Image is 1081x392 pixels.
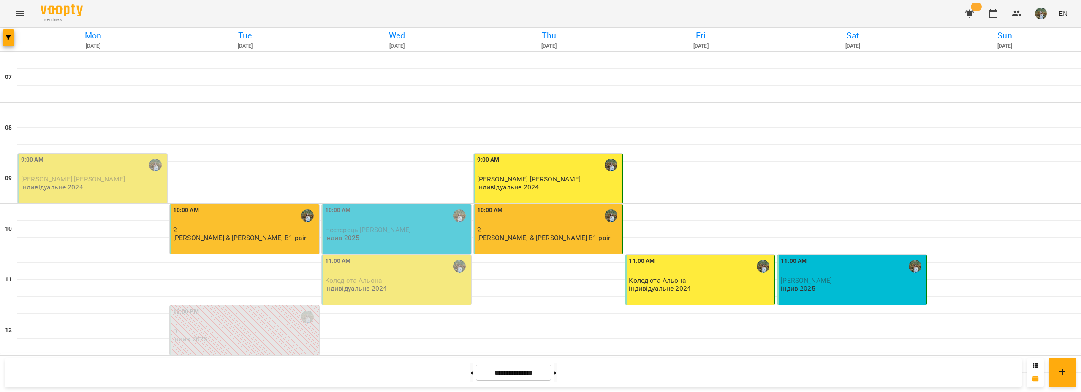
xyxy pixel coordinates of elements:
p: індив 2025 [173,335,207,343]
p: індив 2025 [781,285,815,292]
h6: [DATE] [171,42,320,50]
h6: Fri [626,29,775,42]
span: 11 [971,3,982,11]
img: Дарина Гуцало [453,260,466,273]
p: [PERSON_NAME] & [PERSON_NAME] B1 pair [477,234,610,241]
label: 10:00 AM [477,206,503,215]
h6: [DATE] [778,42,927,50]
p: індив 2025 [325,234,359,241]
p: [PERSON_NAME] & [PERSON_NAME] B1 pair [173,234,306,241]
span: [PERSON_NAME] [PERSON_NAME] [21,175,125,183]
button: EN [1055,5,1071,21]
h6: [DATE] [930,42,1079,50]
span: Колодіста Альона [629,276,686,284]
p: індивідуальне 2024 [629,285,691,292]
label: 11:00 AM [781,257,807,266]
p: 2 [477,226,621,233]
label: 9:00 AM [21,155,43,165]
label: 9:00 AM [477,155,500,165]
h6: 11 [5,275,12,284]
img: Дарина Гуцало [909,260,921,273]
h6: 08 [5,123,12,132]
h6: [DATE] [626,42,775,50]
label: 11:00 AM [325,257,351,266]
h6: 10 [5,224,12,234]
label: 10:00 AM [173,206,199,215]
img: 3d28a0deb67b6f5672087bb97ef72b32.jpg [1035,8,1047,19]
h6: 07 [5,73,12,82]
h6: Tue [171,29,320,42]
span: EN [1059,9,1067,18]
h6: Wed [323,29,472,42]
p: індивідуальне 2024 [21,184,83,191]
span: [PERSON_NAME] [781,276,832,284]
span: Нестерець [PERSON_NAME] [325,226,411,234]
p: 0 [173,327,317,335]
span: Колодіста Альона [325,276,382,284]
img: Дарина Гуцало [605,209,617,222]
h6: [DATE] [323,42,472,50]
p: індивідуальне 2024 [477,184,539,191]
img: Voopty Logo [41,4,83,16]
span: For Business [41,17,83,23]
h6: Sat [778,29,927,42]
p: 2 [173,226,317,233]
label: 11:00 AM [629,257,655,266]
h6: Mon [19,29,168,42]
h6: [DATE] [475,42,624,50]
h6: 09 [5,174,12,183]
p: індивідуальне 2024 [325,285,387,292]
img: Дарина Гуцало [605,159,617,171]
h6: 12 [5,326,12,335]
span: [PERSON_NAME] [PERSON_NAME] [477,175,581,183]
label: 10:00 AM [325,206,351,215]
label: 12:00 PM [173,307,199,316]
img: Дарина Гуцало [453,209,466,222]
button: Menu [10,3,30,24]
h6: Thu [475,29,624,42]
img: Дарина Гуцало [149,159,162,171]
img: Дарина Гуцало [757,260,769,273]
img: Дарина Гуцало [301,209,314,222]
h6: Sun [930,29,1079,42]
img: Дарина Гуцало [301,311,314,323]
h6: [DATE] [19,42,168,50]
